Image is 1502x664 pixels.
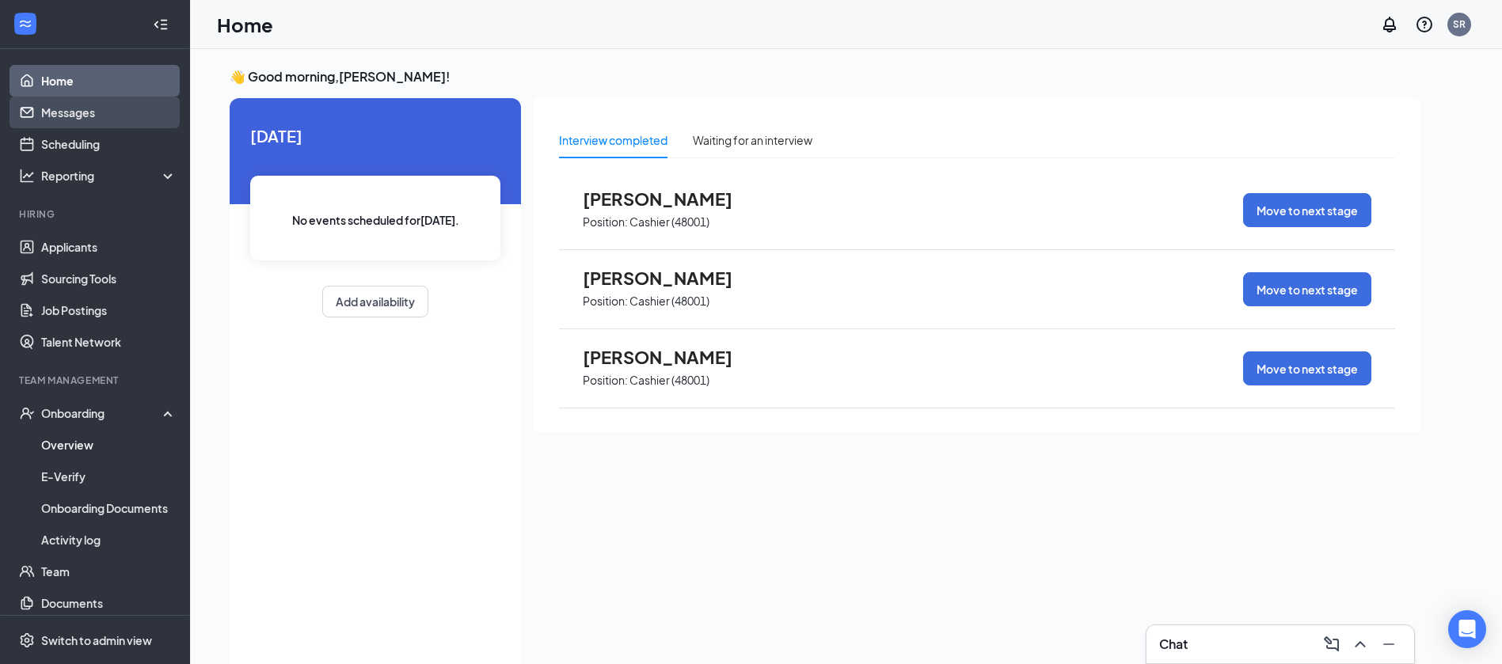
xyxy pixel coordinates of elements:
div: Open Intercom Messenger [1448,610,1486,648]
div: Hiring [19,207,173,221]
p: Cashier (48001) [629,294,709,309]
svg: Minimize [1379,635,1398,654]
div: SR [1453,17,1466,31]
h3: 👋 Good morning, [PERSON_NAME] ! [230,68,1420,85]
a: E-Verify [41,461,177,492]
div: Onboarding [41,405,163,421]
a: Home [41,65,177,97]
svg: ComposeMessage [1322,635,1341,654]
svg: Notifications [1380,15,1399,34]
svg: Collapse [153,17,169,32]
button: Move to next stage [1243,272,1371,306]
div: Team Management [19,374,173,387]
a: Overview [41,429,177,461]
svg: Settings [19,632,35,648]
button: Move to next stage [1243,193,1371,227]
button: Minimize [1376,632,1401,657]
span: [DATE] [250,123,500,148]
svg: UserCheck [19,405,35,421]
svg: ChevronUp [1351,635,1370,654]
a: Onboarding Documents [41,492,177,524]
a: Scheduling [41,128,177,160]
span: [PERSON_NAME] [583,267,757,288]
div: Waiting for an interview [693,131,812,149]
p: Position: [583,214,628,230]
a: Job Postings [41,294,177,326]
h3: Chat [1159,636,1188,653]
p: Cashier (48001) [629,373,709,388]
a: Activity log [41,524,177,556]
span: [PERSON_NAME] [583,347,757,367]
button: Move to next stage [1243,351,1371,385]
a: Sourcing Tools [41,263,177,294]
p: Cashier (48001) [629,214,709,230]
a: Documents [41,587,177,619]
svg: QuestionInfo [1415,15,1434,34]
svg: WorkstreamLogo [17,16,33,32]
h1: Home [217,11,273,38]
span: [PERSON_NAME] [583,188,757,209]
div: Reporting [41,168,177,184]
a: Team [41,556,177,587]
button: Add availability [322,286,428,317]
p: Position: [583,373,628,388]
p: Position: [583,294,628,309]
div: Interview completed [559,131,667,149]
span: No events scheduled for [DATE] . [292,211,459,229]
a: Applicants [41,231,177,263]
a: Talent Network [41,326,177,358]
button: ComposeMessage [1319,632,1344,657]
a: Messages [41,97,177,128]
svg: Analysis [19,168,35,184]
div: Switch to admin view [41,632,152,648]
button: ChevronUp [1348,632,1373,657]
